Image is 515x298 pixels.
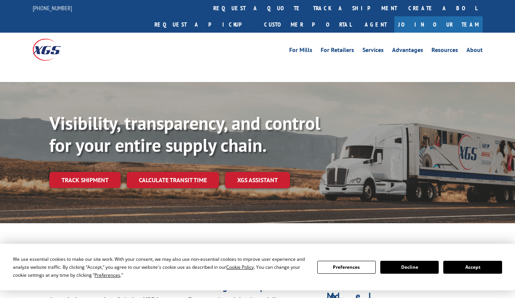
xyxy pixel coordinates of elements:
a: For Retailers [321,47,354,55]
a: For Mills [289,47,312,55]
span: Cookie Policy [226,264,254,270]
a: Request a pickup [149,16,258,33]
a: Resources [432,47,458,55]
a: Calculate transit time [127,172,219,188]
a: Advantages [392,47,423,55]
a: [PHONE_NUMBER] [33,4,72,12]
a: About [466,47,483,55]
a: Customer Portal [258,16,357,33]
a: Agent [357,16,394,33]
button: Decline [380,261,439,274]
a: Join Our Team [394,16,483,33]
button: Accept [443,261,502,274]
button: Preferences [317,261,376,274]
span: Preferences [94,272,120,278]
b: Visibility, transparency, and control for your entire supply chain. [49,111,320,157]
div: We use essential cookies to make our site work. With your consent, we may also use non-essential ... [13,255,308,279]
a: XGS ASSISTANT [225,172,290,188]
a: Services [362,47,384,55]
a: Track shipment [49,172,121,188]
